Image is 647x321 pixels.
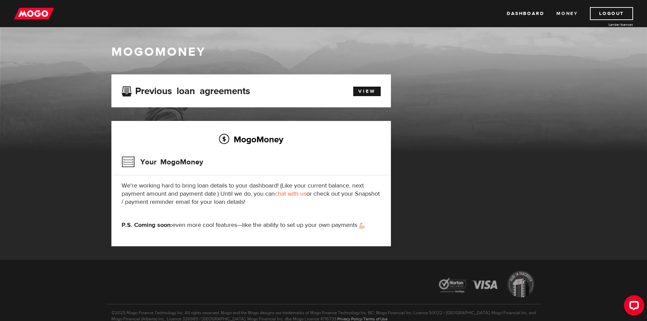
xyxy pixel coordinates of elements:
h2: MogoMoney [122,132,381,146]
strong: P.S. Coming soon: [122,221,172,229]
img: mogo_logo-11ee424be714fa7cbb0f0f49df9e16ec.png [14,7,54,20]
h3: Previous loan agreements [122,86,250,94]
p: even more cool features—like the ability to set up your own payments [122,221,381,229]
h3: Your MogoMoney [122,153,203,171]
a: Logout [590,7,633,20]
a: Money [556,7,578,20]
img: strong arm emoji [359,223,365,229]
h1: MogoMoney [111,45,536,59]
a: chat with us [275,190,306,198]
a: View [353,87,381,96]
a: Lender licences [582,22,633,27]
iframe: LiveChat chat widget [618,292,647,321]
img: legal-icons-92a2ffecb4d32d839781d1b4e4802d7b.png [432,266,541,304]
p: We're working hard to bring loan details to your dashboard! (Like your current balance, next paym... [122,182,381,206]
a: Dashboard [507,7,544,20]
